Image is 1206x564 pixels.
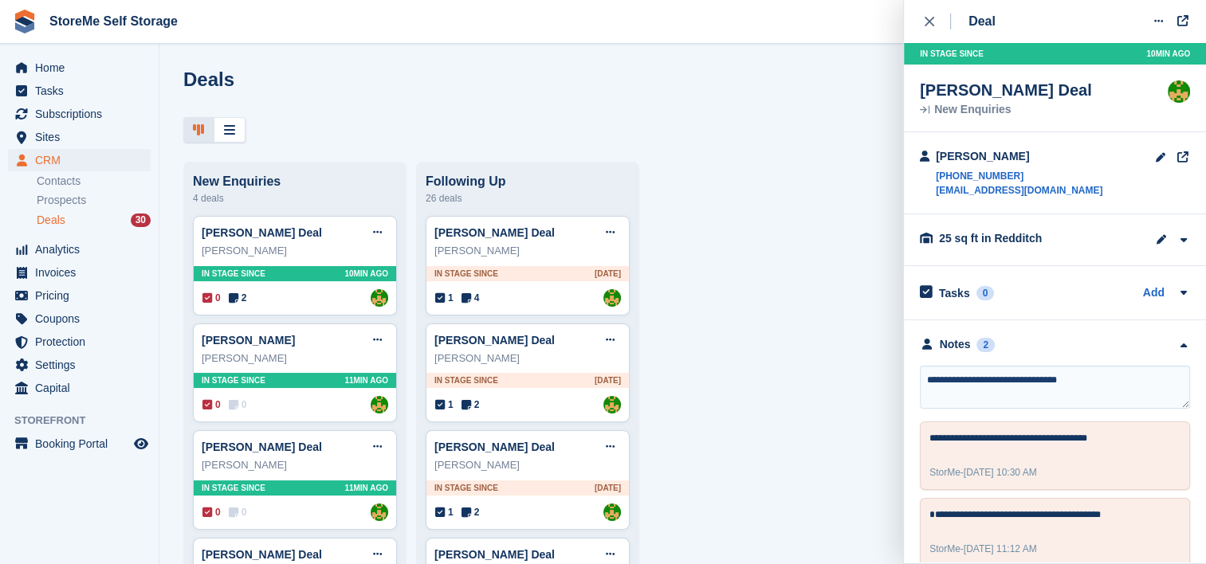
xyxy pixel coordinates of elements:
a: Prospects [37,192,151,209]
span: 0 [202,398,221,412]
span: Home [35,57,131,79]
a: menu [8,284,151,307]
div: 4 deals [193,189,397,208]
span: 10MIN AGO [1146,48,1190,60]
a: menu [8,149,151,171]
span: StorMe [929,467,960,478]
span: In stage since [434,268,498,280]
div: - [929,465,1037,480]
div: Deal [968,12,996,31]
span: 11MIN AGO [344,374,388,386]
a: [PERSON_NAME] Deal [434,226,555,239]
a: [PERSON_NAME] Deal [202,441,322,453]
img: stora-icon-8386f47178a22dfd0bd8f6a31ec36ba5ce8667c1dd55bd0f319d3a0aa187defe.svg [13,10,37,33]
img: StorMe [603,503,621,521]
a: StoreMe Self Storage [43,8,184,34]
span: In stage since [920,48,984,60]
span: In stage since [434,374,498,386]
span: Analytics [35,238,131,260]
a: menu [8,331,151,353]
div: [PERSON_NAME] [202,457,388,473]
span: [DATE] 10:30 AM [964,467,1037,478]
span: Pricing [35,284,131,307]
span: 1 [435,398,454,412]
div: 26 deals [426,189,630,208]
a: [PERSON_NAME] Deal [434,548,555,561]
span: Prospects [37,193,86,208]
span: Sites [35,126,131,148]
span: 2 [462,505,480,519]
div: [PERSON_NAME] Deal [920,80,1092,100]
span: 2 [229,291,247,305]
div: 30 [131,213,151,227]
img: StorMe [1168,80,1190,103]
a: menu [8,103,151,125]
span: [DATE] [595,268,621,280]
span: Subscriptions [35,103,131,125]
span: 2 [462,398,480,412]
span: StorMe [929,543,960,554]
a: Contacts [37,174,151,189]
span: 11MIN AGO [344,482,388,494]
a: menu [8,433,151,455]
div: [PERSON_NAME] [202,351,388,366]
span: CRM [35,149,131,171]
span: Tasks [35,80,131,102]
span: Protection [35,331,131,353]
span: Storefront [14,413,159,429]
span: [DATE] [595,374,621,386]
a: [PERSON_NAME] Deal [434,441,555,453]
span: 0 [202,291,221,305]
h2: Tasks [939,286,970,300]
span: In stage since [202,374,265,386]
span: Coupons [35,307,131,330]
span: 10MIN AGO [344,268,388,280]
span: 4 [462,291,480,305]
a: [PERSON_NAME] Deal [202,226,322,239]
img: StorMe [371,503,388,521]
span: Booking Portal [35,433,131,455]
span: 0 [229,505,247,519]
a: menu [8,238,151,260]
div: [PERSON_NAME] [434,243,621,259]
span: Settings [35,354,131,376]
a: Add [1143,284,1165,303]
span: 1 [435,291,454,305]
div: [PERSON_NAME] [434,457,621,473]
a: [EMAIL_ADDRESS][DOMAIN_NAME] [936,183,1102,198]
a: Deals 30 [37,212,151,229]
a: menu [8,57,151,79]
div: Notes [940,336,971,353]
a: [PERSON_NAME] Deal [202,548,322,561]
div: [PERSON_NAME] [936,148,1102,165]
a: [PERSON_NAME] Deal [434,334,555,347]
span: [DATE] [595,482,621,494]
img: StorMe [371,396,388,413]
a: StorMe [371,289,388,307]
div: New Enquiries [193,174,397,189]
a: menu [8,354,151,376]
img: StorMe [603,289,621,307]
div: [PERSON_NAME] [434,351,621,366]
img: StorMe [603,396,621,413]
span: In stage since [434,482,498,494]
div: 25 sq ft in Redditch [939,230,1098,247]
a: menu [8,377,151,399]
a: menu [8,126,151,148]
div: New Enquiries [920,104,1092,116]
div: - [929,542,1037,556]
a: [PHONE_NUMBER] [936,169,1102,183]
div: Following Up [426,174,630,189]
span: In stage since [202,268,265,280]
div: 2 [976,338,995,352]
span: 0 [229,398,247,412]
span: 0 [202,505,221,519]
span: In stage since [202,482,265,494]
a: [PERSON_NAME] [202,334,295,347]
